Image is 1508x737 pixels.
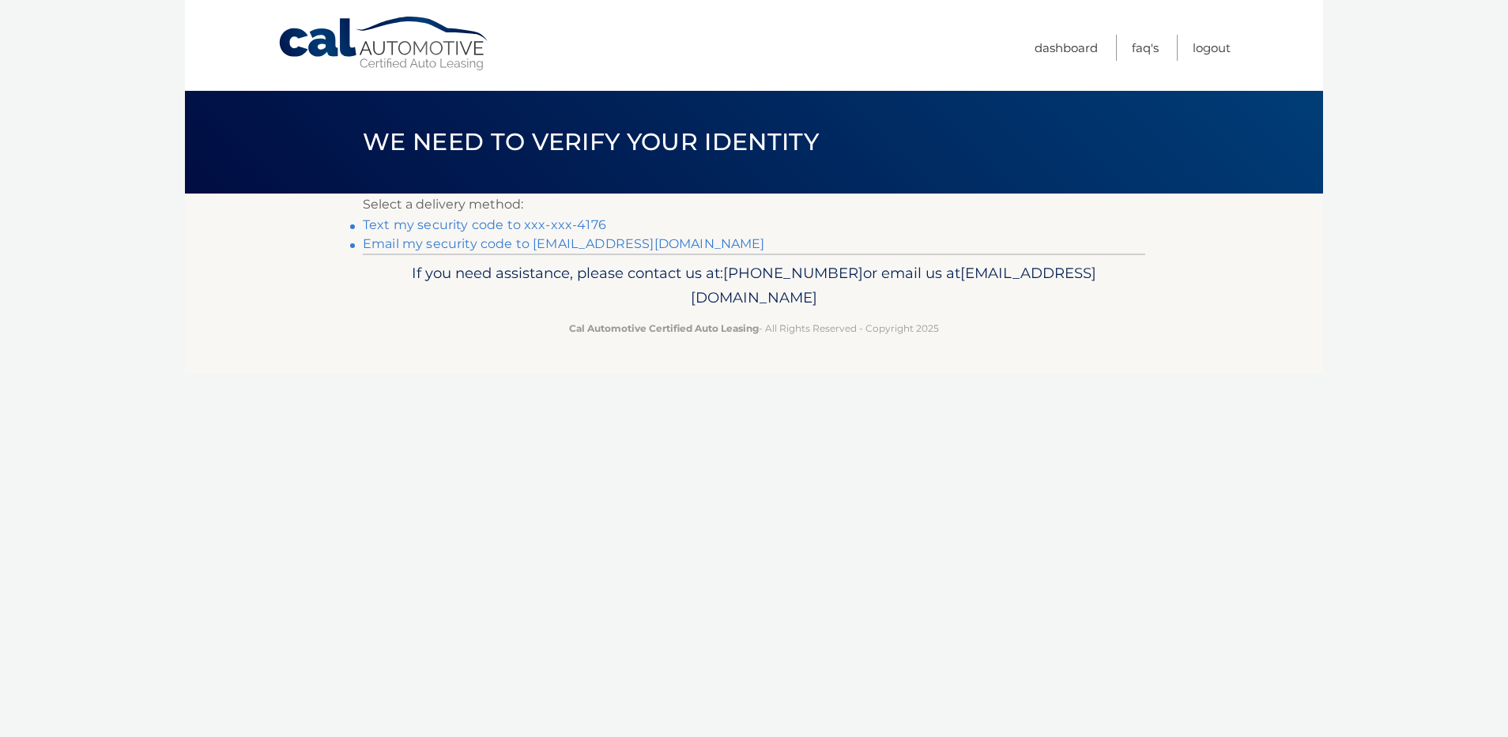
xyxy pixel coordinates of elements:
span: We need to verify your identity [363,127,819,156]
a: Email my security code to [EMAIL_ADDRESS][DOMAIN_NAME] [363,236,765,251]
span: [PHONE_NUMBER] [723,264,863,282]
a: Dashboard [1035,35,1098,61]
p: Select a delivery method: [363,194,1145,216]
p: If you need assistance, please contact us at: or email us at [373,261,1135,311]
p: - All Rights Reserved - Copyright 2025 [373,320,1135,337]
a: Text my security code to xxx-xxx-4176 [363,217,606,232]
a: Cal Automotive [277,16,491,72]
a: Logout [1193,35,1231,61]
a: FAQ's [1132,35,1159,61]
strong: Cal Automotive Certified Auto Leasing [569,322,759,334]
